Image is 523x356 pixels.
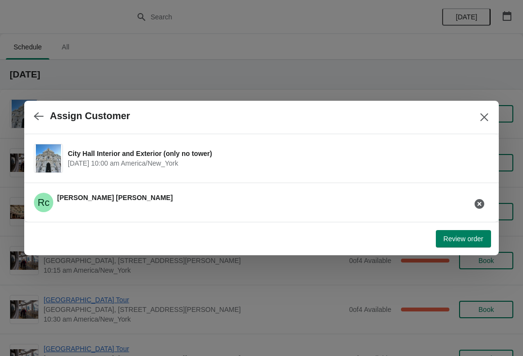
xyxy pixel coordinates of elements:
button: Review order [436,230,491,248]
text: Rc [38,197,49,208]
span: Review order [444,235,483,243]
span: [DATE] 10:00 am America/New_York [68,158,484,168]
span: City Hall Interior and Exterior (only no tower) [68,149,484,158]
img: City Hall Interior and Exterior (only no tower) | | August 26 | 10:00 am America/New_York [36,144,62,172]
span: Roger [34,193,53,212]
span: [PERSON_NAME] [PERSON_NAME] [57,194,173,201]
button: Close [476,108,493,126]
h2: Assign Customer [50,110,130,122]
